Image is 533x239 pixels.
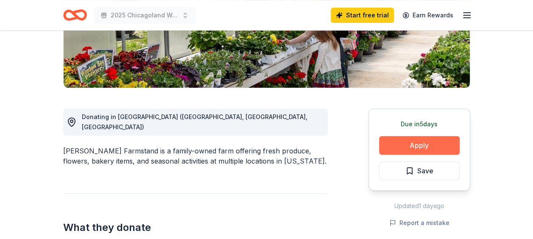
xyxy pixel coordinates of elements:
a: Start free trial [331,8,394,23]
div: Updated 1 day ago [368,201,470,211]
div: Due in 5 days [379,119,460,129]
button: Report a mistake [389,218,449,228]
h2: What they donate [63,221,328,234]
button: Save [379,161,460,180]
a: Home [63,5,87,25]
button: Apply [379,136,460,155]
span: Donating in [GEOGRAPHIC_DATA] ([GEOGRAPHIC_DATA], [GEOGRAPHIC_DATA], [GEOGRAPHIC_DATA]) [82,113,307,131]
span: Save [417,165,433,176]
span: 2025 Chicagoland Walk & Roll to a Cure [111,10,179,20]
div: [PERSON_NAME] Farmstand is a family-owned farm offering fresh produce, flowers, bakery items, and... [63,146,328,166]
button: 2025 Chicagoland Walk & Roll to a Cure [94,7,195,24]
a: Earn Rewards [397,8,458,23]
